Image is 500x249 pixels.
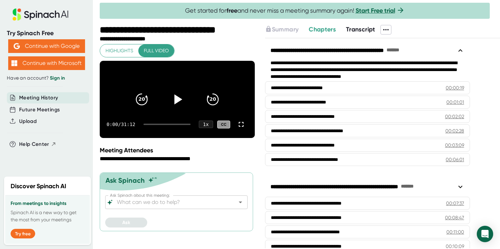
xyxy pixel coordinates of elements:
[11,201,84,206] h3: From meetings to insights
[107,122,135,127] div: 0:00 / 31:12
[138,44,174,57] button: Full video
[8,56,85,70] button: Continue with Microsoft
[19,94,58,102] button: Meeting History
[106,46,133,55] span: Highlights
[236,197,245,207] button: Open
[217,121,230,128] div: CC
[445,142,464,149] div: 00:03:09
[7,75,86,81] div: Have an account?
[106,176,145,184] div: Ask Spinach
[19,140,49,148] span: Help Center
[445,113,464,120] div: 00:02:02
[446,200,464,207] div: 00:07:37
[8,39,85,53] button: Continue with Google
[11,229,35,238] button: Try free
[185,7,405,15] span: Get started for and never miss a meeting summary again!
[122,220,130,225] span: Ask
[446,229,464,235] div: 00:11:00
[19,140,56,148] button: Help Center
[100,44,139,57] button: Highlights
[105,218,147,227] button: Ask
[19,106,60,114] button: Future Meetings
[19,117,37,125] button: Upload
[265,25,309,34] div: Upgrade to access
[309,25,336,34] button: Chapters
[477,226,493,242] div: Open Intercom Messenger
[346,25,375,34] button: Transcript
[265,25,298,34] button: Summary
[115,197,225,207] input: What can we do to help?
[356,7,395,14] a: Start Free trial
[14,43,20,49] img: Aehbyd4JwY73AAAAAElFTkSuQmCC
[11,209,84,223] p: Spinach AI is a new way to get the most from your meetings
[309,26,336,33] span: Chapters
[199,121,213,128] div: 1 x
[446,156,464,163] div: 00:06:01
[272,26,298,33] span: Summary
[7,29,86,37] div: Try Spinach Free
[445,127,464,134] div: 00:02:28
[446,84,464,91] div: 00:00:19
[346,26,375,33] span: Transcript
[100,147,256,154] div: Meeting Attendees
[11,182,66,191] h2: Discover Spinach AI
[144,46,169,55] span: Full video
[446,99,464,106] div: 00:01:01
[445,214,464,221] div: 00:08:47
[226,7,237,14] b: free
[50,75,65,81] a: Sign in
